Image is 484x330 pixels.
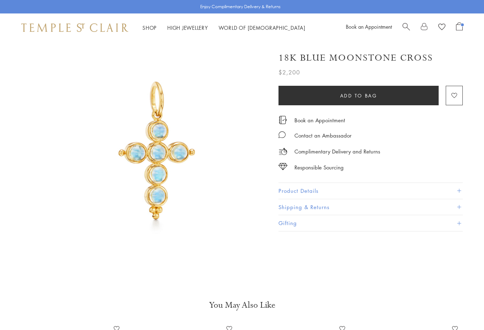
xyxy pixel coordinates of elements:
[438,22,445,33] a: View Wishlist
[28,300,456,311] h3: You May Also Like
[142,24,157,31] a: ShopShop
[449,297,477,323] iframe: Gorgias live chat messenger
[142,23,305,32] nav: Main navigation
[46,42,268,264] img: 18K Blue Moonstone Cross
[346,23,392,30] a: Book an Appointment
[278,86,439,105] button: Add to bag
[278,183,463,199] button: Product Details
[403,22,410,33] a: Search
[21,23,128,32] img: Temple St. Clair
[294,131,351,140] div: Contact an Ambassador
[278,215,463,231] button: Gifting
[278,163,287,170] img: icon_sourcing.svg
[340,92,377,100] span: Add to bag
[167,24,208,31] a: High JewelleryHigh Jewellery
[294,163,344,172] div: Responsible Sourcing
[278,68,300,77] span: $2,200
[278,199,463,215] button: Shipping & Returns
[278,116,287,124] img: icon_appointment.svg
[278,131,286,138] img: MessageIcon-01_2.svg
[219,24,305,31] a: World of [DEMOGRAPHIC_DATA]World of [DEMOGRAPHIC_DATA]
[456,22,463,33] a: Open Shopping Bag
[294,147,380,156] p: Complimentary Delivery and Returns
[278,52,433,64] h1: 18K Blue Moonstone Cross
[200,3,281,10] p: Enjoy Complimentary Delivery & Returns
[294,116,345,124] a: Book an Appointment
[278,147,287,156] img: icon_delivery.svg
